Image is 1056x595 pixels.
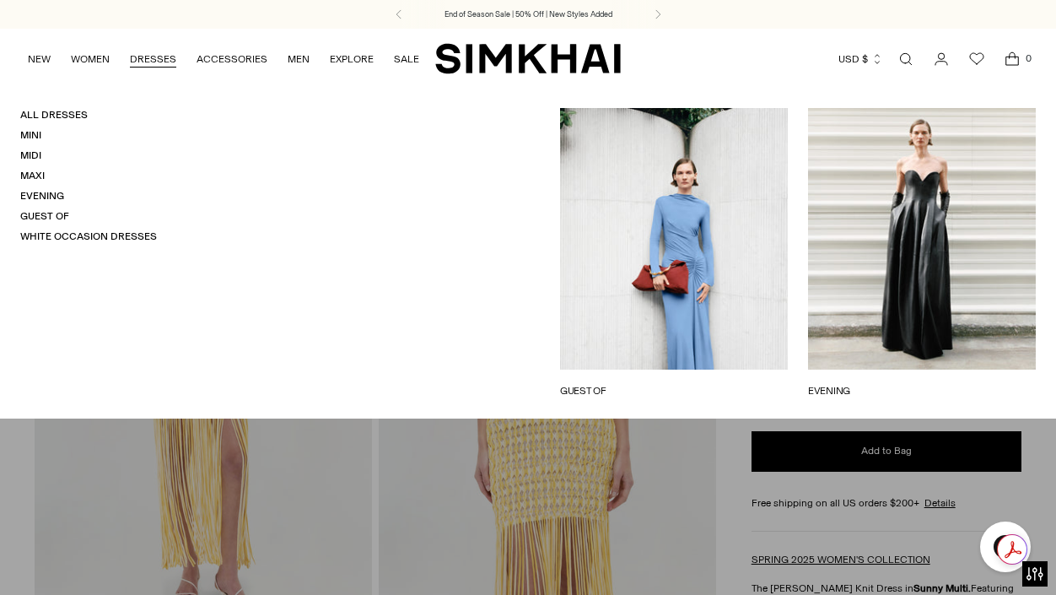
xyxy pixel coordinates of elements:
[924,42,958,76] a: Go to the account page
[435,42,621,75] a: SIMKHAI
[130,41,176,78] a: DRESSES
[889,42,923,76] a: Open search modal
[28,41,51,78] a: NEW
[972,516,1039,578] iframe: Gorgias live chat messenger
[330,41,374,78] a: EXPLORE
[288,41,310,78] a: MEN
[995,42,1029,76] a: Open cart modal
[444,8,612,20] a: End of Season Sale | 50% Off | New Styles Added
[394,41,419,78] a: SALE
[197,41,267,78] a: ACCESSORIES
[960,42,994,76] a: Wishlist
[1021,51,1036,66] span: 0
[838,41,883,78] button: USD $
[71,41,110,78] a: WOMEN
